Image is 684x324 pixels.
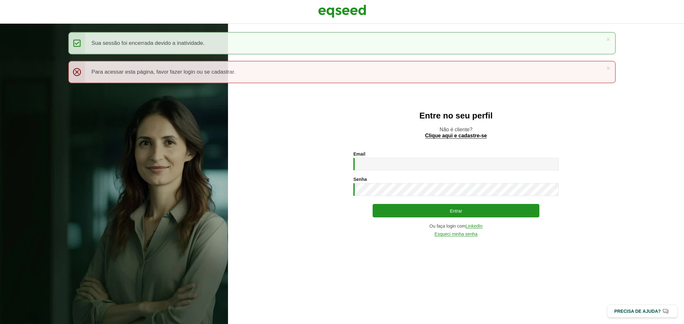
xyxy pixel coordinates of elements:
[466,224,483,229] a: LinkedIn
[241,126,671,139] p: Não é cliente?
[318,3,366,19] img: EqSeed Logo
[425,133,487,139] a: Clique aqui e cadastre-se
[353,177,367,182] label: Senha
[606,36,610,43] a: ×
[241,111,671,120] h2: Entre no seu perfil
[353,152,365,156] label: Email
[373,204,539,217] button: Entrar
[68,32,615,54] div: Sua sessão foi encerrada devido a inatividade.
[606,65,610,71] a: ×
[435,232,477,237] a: Esqueci minha senha
[353,224,559,229] div: Ou faça login com
[68,61,615,83] div: Para acessar esta página, favor fazer login ou se cadastrar.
